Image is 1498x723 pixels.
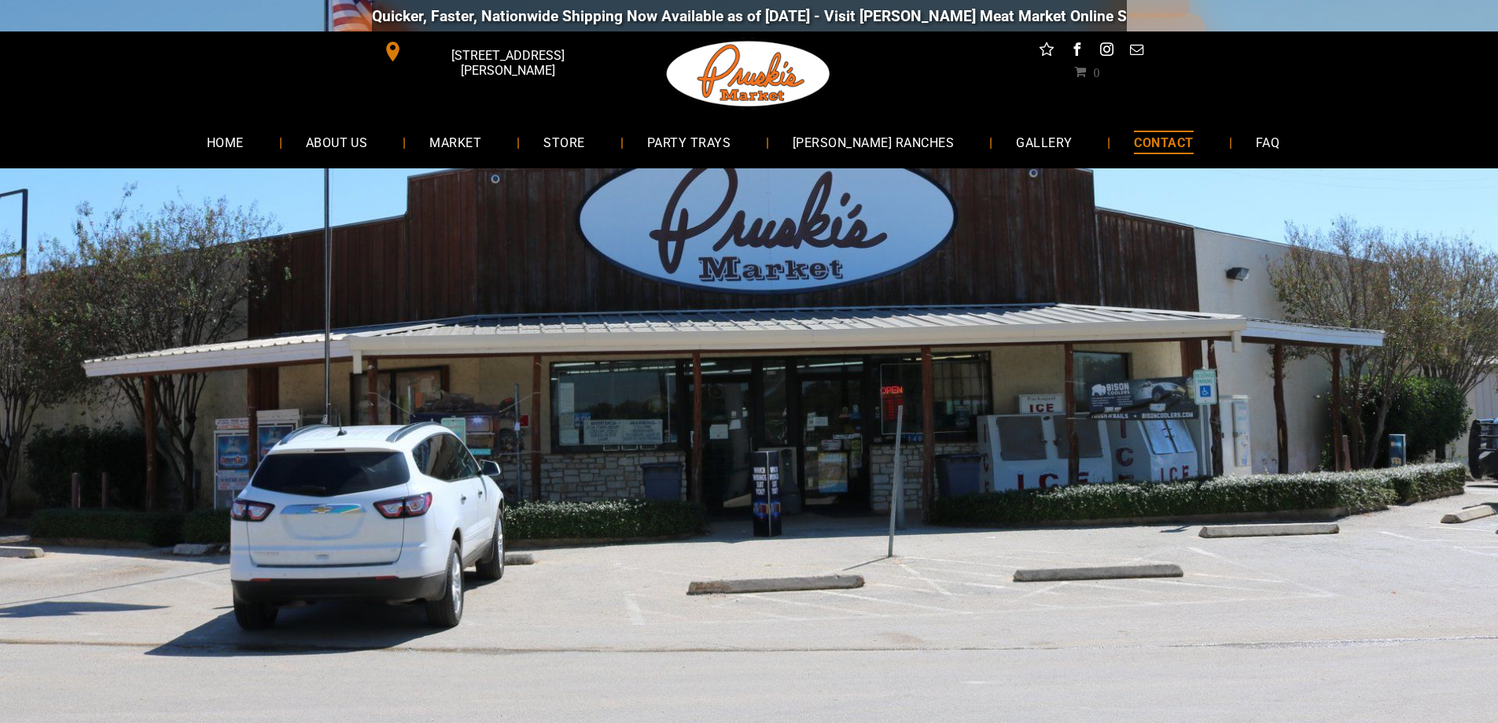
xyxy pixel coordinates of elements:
a: CONTACT [1110,121,1216,163]
a: [PERSON_NAME] RANCHES [769,121,977,163]
a: MARKET [406,121,505,163]
a: email [1126,39,1147,64]
a: Social network [1036,39,1057,64]
a: facebook [1066,39,1087,64]
a: GALLERY [992,121,1095,163]
span: [STREET_ADDRESS][PERSON_NAME] [406,40,609,86]
a: STORE [520,121,608,163]
a: ABOUT US [282,121,392,163]
a: instagram [1096,39,1117,64]
a: [STREET_ADDRESS][PERSON_NAME] [372,39,613,64]
span: 0 [1093,65,1099,78]
a: FAQ [1232,121,1303,163]
img: Pruski-s+Market+HQ+Logo2-259w.png [664,31,834,116]
a: HOME [183,121,267,163]
a: PARTY TRAYS [624,121,754,163]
